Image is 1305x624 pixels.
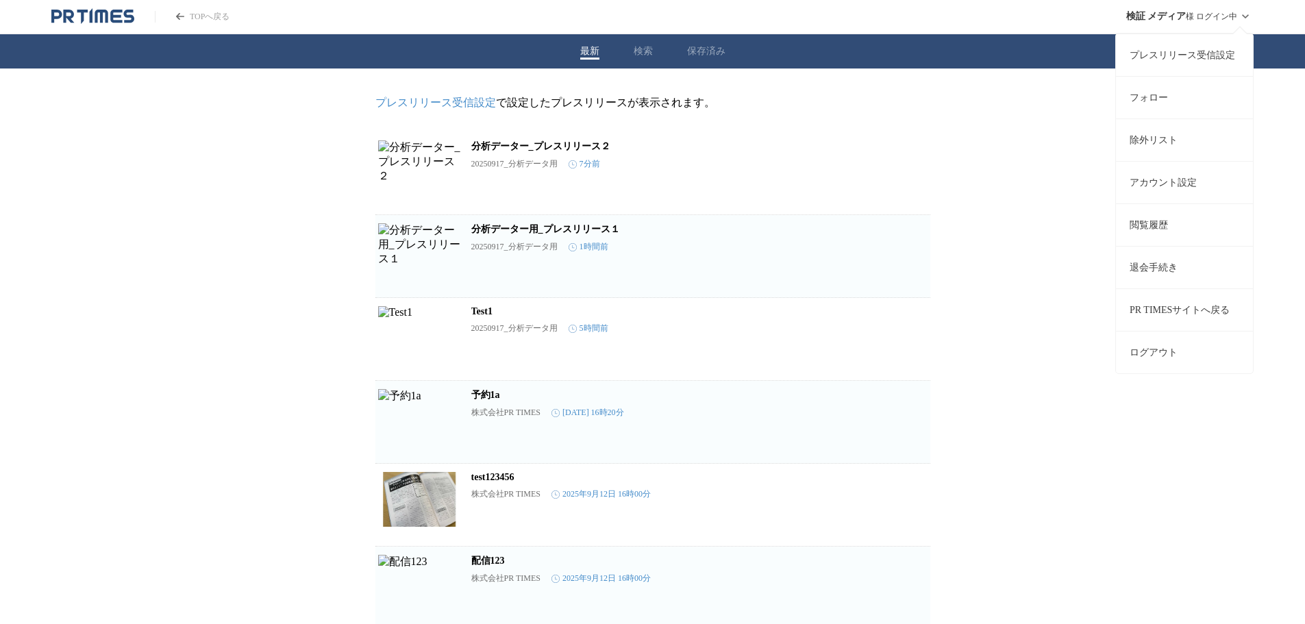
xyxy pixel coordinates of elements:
time: 7分前 [569,158,600,170]
img: 分析データー_プレスリリース２ [378,140,460,195]
p: 20250917_分析データ用 [471,158,558,170]
a: test123456 [471,472,514,482]
a: PR TIMESのトップページはこちら [155,11,229,23]
a: プレスリリース受信設定 [375,97,496,108]
a: PR TIMESのトップページはこちら [51,8,134,25]
button: 保存済み [687,45,725,58]
a: プレスリリース受信設定 [1116,34,1253,76]
a: 配信123 [471,556,505,566]
a: 退会手続き [1116,246,1253,288]
button: 最新 [580,45,599,58]
p: 20250917_分析データ用 [471,241,558,253]
p: 20250917_分析データ用 [471,323,558,334]
p: 株式会社PR TIMES [471,488,540,500]
a: 予約1a [471,390,500,400]
time: 1時間前 [569,241,608,253]
a: Test1 [471,306,493,316]
img: 配信123 [378,555,460,610]
a: アカウント設定 [1116,161,1253,203]
img: 予約1a [378,389,460,444]
button: ログアウト [1116,331,1253,373]
img: test123456 [378,472,460,527]
a: 閲覧履歴 [1116,203,1253,246]
time: 2025年9月12日 16時00分 [551,488,651,500]
p: 株式会社PR TIMES [471,573,540,584]
a: PR TIMESサイトへ戻る [1116,288,1253,331]
span: 検証 メディア [1126,10,1186,23]
time: 2025年9月12日 16時00分 [551,573,651,584]
button: 検索 [634,45,653,58]
a: 除外リスト [1116,118,1253,161]
p: 株式会社PR TIMES [471,407,540,419]
time: [DATE] 16時20分 [551,407,624,419]
a: フォロー [1116,76,1253,118]
img: 分析データー用_プレスリリース１ [378,223,460,278]
time: 5時間前 [569,323,608,334]
p: で設定したプレスリリースが表示されます。 [375,96,930,110]
a: 分析データー_プレスリリース２ [471,141,610,151]
img: Test1 [378,306,460,361]
a: 分析データー用_プレスリリース１ [471,224,620,234]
